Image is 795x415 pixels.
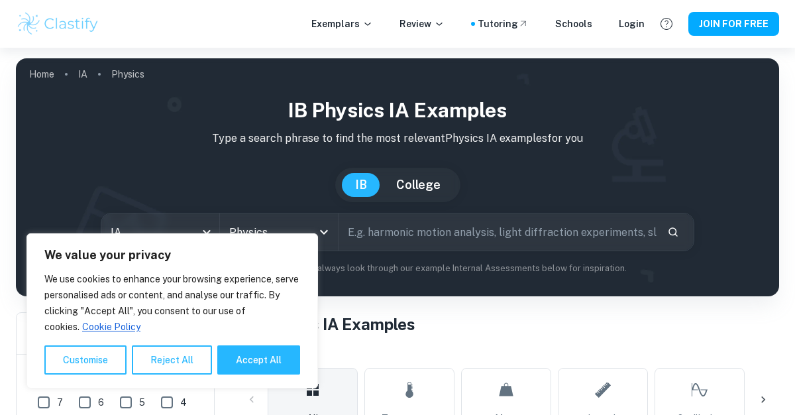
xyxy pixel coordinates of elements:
[44,247,300,263] p: We value your privacy
[311,17,373,31] p: Exemplars
[98,395,104,410] span: 6
[619,17,645,31] a: Login
[26,95,768,125] h1: IB Physics IA examples
[44,345,127,375] button: Customise
[26,131,768,147] p: Type a search phrase to find the most relevant Physics IA examples for you
[57,395,63,410] span: 7
[339,213,657,251] input: E.g. harmonic motion analysis, light diffraction experiments, sliding objects down a ramp...
[139,395,145,410] span: 5
[111,67,144,82] p: Physics
[236,347,779,363] h6: Topic
[383,173,454,197] button: College
[315,223,333,241] button: Open
[555,17,592,31] a: Schools
[81,321,141,333] a: Cookie Policy
[16,58,779,296] img: profile cover
[399,17,445,31] p: Review
[688,12,779,36] button: JOIN FOR FREE
[16,11,100,37] img: Clastify logo
[662,221,684,243] button: Search
[478,17,529,31] a: Tutoring
[101,213,219,251] div: IA
[26,233,318,388] div: We value your privacy
[132,345,212,375] button: Reject All
[78,65,87,84] a: IA
[655,13,678,35] button: Help and Feedback
[26,262,768,275] p: Not sure what to search for? You can always look through our example Internal Assessments below f...
[180,395,187,410] span: 4
[44,271,300,335] p: We use cookies to enhance your browsing experience, serve personalised ads or content, and analys...
[217,345,300,375] button: Accept All
[29,65,54,84] a: Home
[236,312,779,336] h1: All Physics IA Examples
[342,173,380,197] button: IB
